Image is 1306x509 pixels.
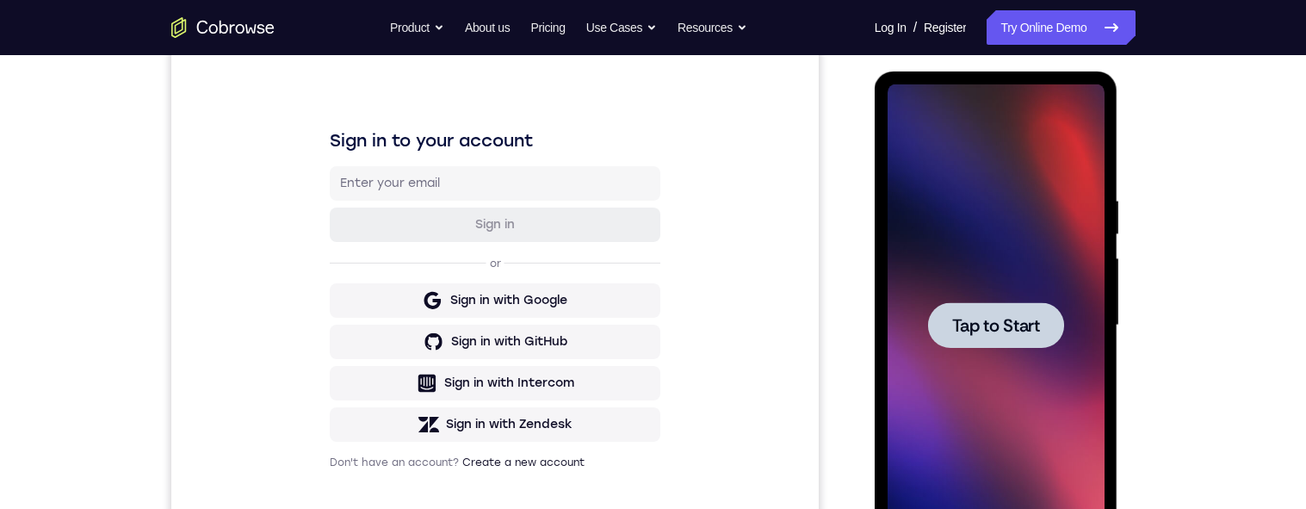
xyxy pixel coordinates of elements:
button: Use Cases [586,10,657,45]
button: Sign in with GitHub [158,314,489,349]
button: Sign in with Zendesk [158,397,489,431]
div: Sign in with Intercom [273,364,403,382]
button: Tap to Start [53,231,189,276]
p: Don't have an account? [158,445,489,459]
a: Try Online Demo [987,10,1135,45]
div: Bad Request [61,469,212,504]
a: About us [465,10,510,45]
div: Sign in with Google [279,282,396,299]
a: Create a new account [291,446,413,458]
a: Go to the home page [171,17,275,38]
span: Tap to Start [77,245,165,263]
a: Pricing [530,10,565,45]
p: or [315,246,333,260]
a: Register [924,10,966,45]
div: Sign in with Zendesk [275,406,401,423]
a: Log In [875,10,907,45]
button: Sign in with Intercom [158,356,489,390]
button: Resources [678,10,747,45]
button: Sign in with Google [158,273,489,307]
button: Product [390,10,444,45]
span: / [913,17,917,38]
div: Sign in with GitHub [280,323,396,340]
